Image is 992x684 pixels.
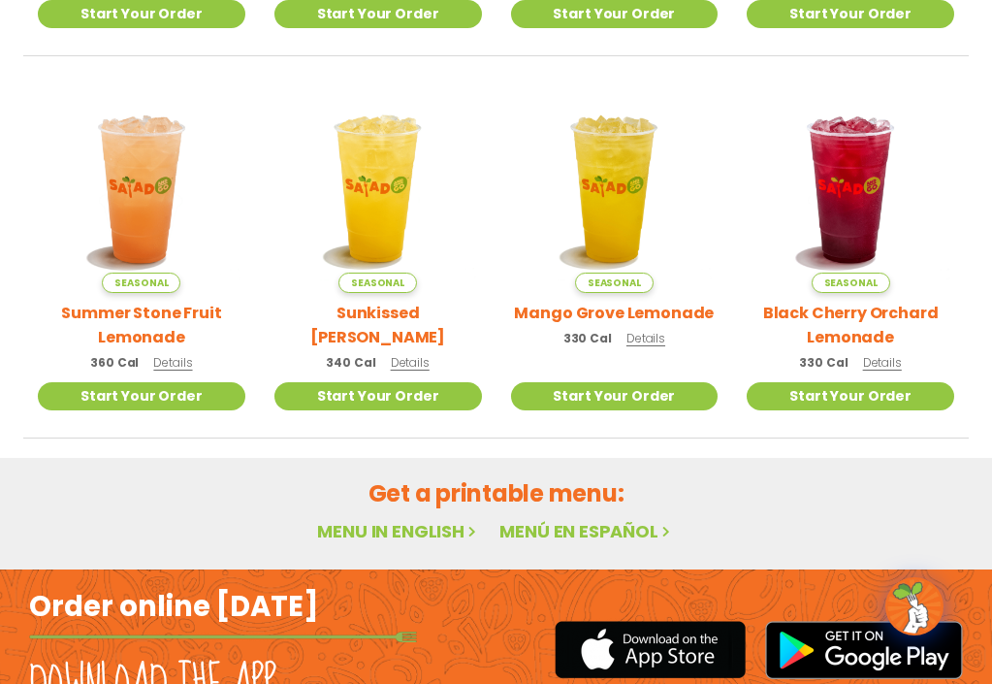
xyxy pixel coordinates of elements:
span: 360 Cal [90,354,139,372]
img: google_play [765,621,963,679]
span: Details [626,330,665,346]
a: Start Your Order [274,382,482,410]
img: Product photo for Summer Stone Fruit Lemonade [38,85,245,293]
img: fork [29,632,417,642]
span: Seasonal [338,273,417,293]
img: wpChatIcon [887,579,942,634]
img: Product photo for Mango Grove Lemonade [511,85,719,293]
span: Seasonal [102,273,180,293]
span: Seasonal [575,273,654,293]
h2: Get a printable menu: [23,476,969,510]
span: Seasonal [812,273,890,293]
h2: Mango Grove Lemonade [514,301,714,325]
a: Start Your Order [511,382,719,410]
h2: Sunkissed [PERSON_NAME] [274,301,482,349]
img: appstore [555,618,746,681]
img: Product photo for Black Cherry Orchard Lemonade [747,85,954,293]
a: Start Your Order [38,382,245,410]
h2: Summer Stone Fruit Lemonade [38,301,245,349]
span: 340 Cal [326,354,375,372]
span: 330 Cal [563,330,612,347]
span: Details [153,354,192,371]
img: Product photo for Sunkissed Yuzu Lemonade [274,85,482,293]
span: 330 Cal [799,354,848,372]
span: Details [863,354,902,371]
a: Menú en español [499,519,674,543]
span: Details [391,354,430,371]
h2: Black Cherry Orchard Lemonade [747,301,954,349]
a: Start Your Order [747,382,954,410]
a: Menu in English [317,519,480,543]
h2: Order online [DATE] [29,589,319,626]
